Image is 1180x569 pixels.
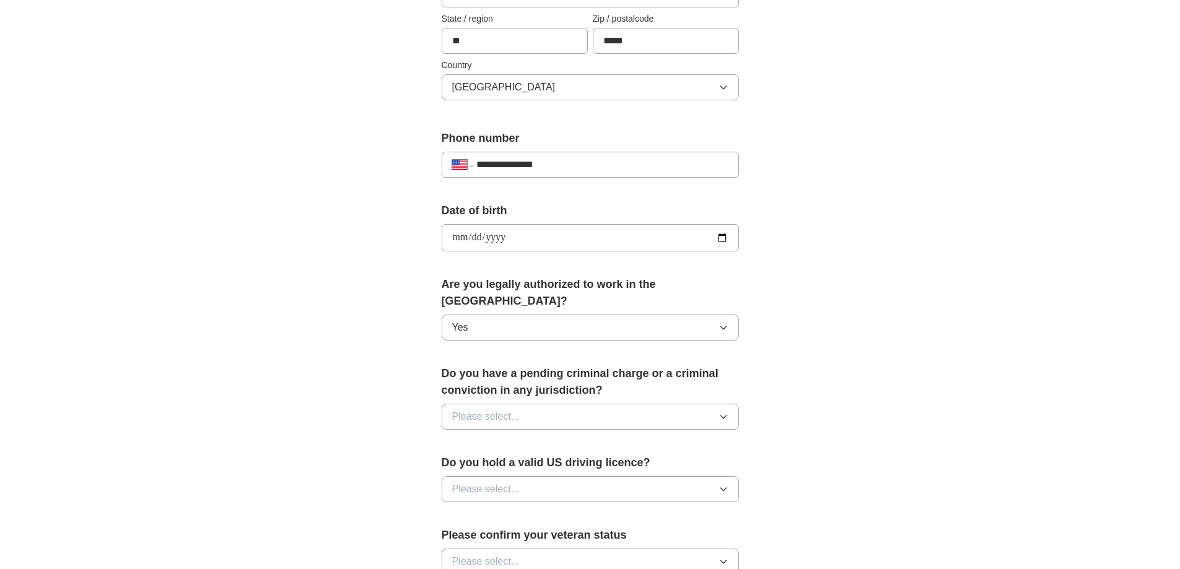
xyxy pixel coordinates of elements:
[442,365,739,399] label: Do you have a pending criminal charge or a criminal conviction in any jurisdiction?
[442,130,739,147] label: Phone number
[442,315,739,341] button: Yes
[442,476,739,502] button: Please select...
[452,80,556,95] span: [GEOGRAPHIC_DATA]
[442,527,739,544] label: Please confirm your veteran status
[442,12,588,25] label: State / region
[452,409,520,424] span: Please select...
[442,59,739,72] label: Country
[442,404,739,430] button: Please select...
[442,454,739,471] label: Do you hold a valid US driving licence?
[452,320,468,335] span: Yes
[442,276,739,310] label: Are you legally authorized to work in the [GEOGRAPHIC_DATA]?
[442,74,739,100] button: [GEOGRAPHIC_DATA]
[593,12,739,25] label: Zip / postalcode
[452,482,520,497] span: Please select...
[452,554,520,569] span: Please select...
[442,202,739,219] label: Date of birth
